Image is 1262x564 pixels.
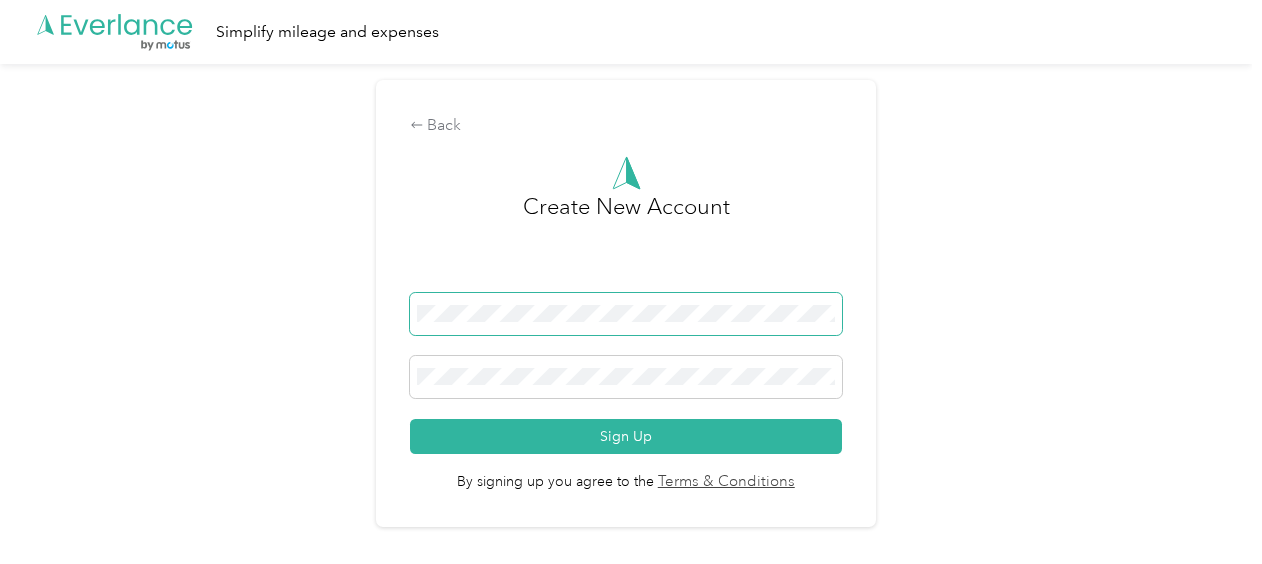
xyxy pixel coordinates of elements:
[216,20,439,45] div: Simplify mileage and expenses
[654,471,795,494] a: Terms & Conditions
[410,419,842,454] button: Sign Up
[523,190,730,293] h3: Create New Account
[410,114,842,138] div: Back
[410,454,842,494] span: By signing up you agree to the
